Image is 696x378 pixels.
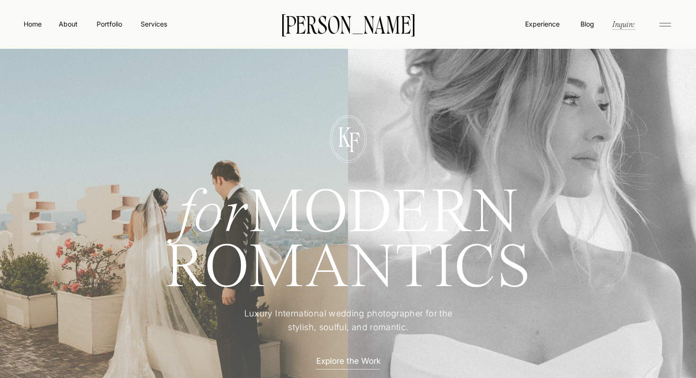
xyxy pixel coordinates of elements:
a: Explore the Work [307,355,390,365]
a: Services [140,19,168,29]
a: About [57,19,79,28]
a: Home [22,19,44,29]
a: Inquire [611,18,635,29]
a: Experience [524,19,561,29]
a: Portfolio [92,19,126,29]
h1: MODERN [131,187,566,233]
p: F [341,129,367,153]
p: K [331,124,357,148]
p: Luxury International wedding photographer for the stylish, soulful, and romantic. [230,307,466,335]
a: Blog [578,19,596,28]
h1: ROMANTICS [131,242,566,294]
a: [PERSON_NAME] [267,14,429,34]
i: for [178,184,249,246]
